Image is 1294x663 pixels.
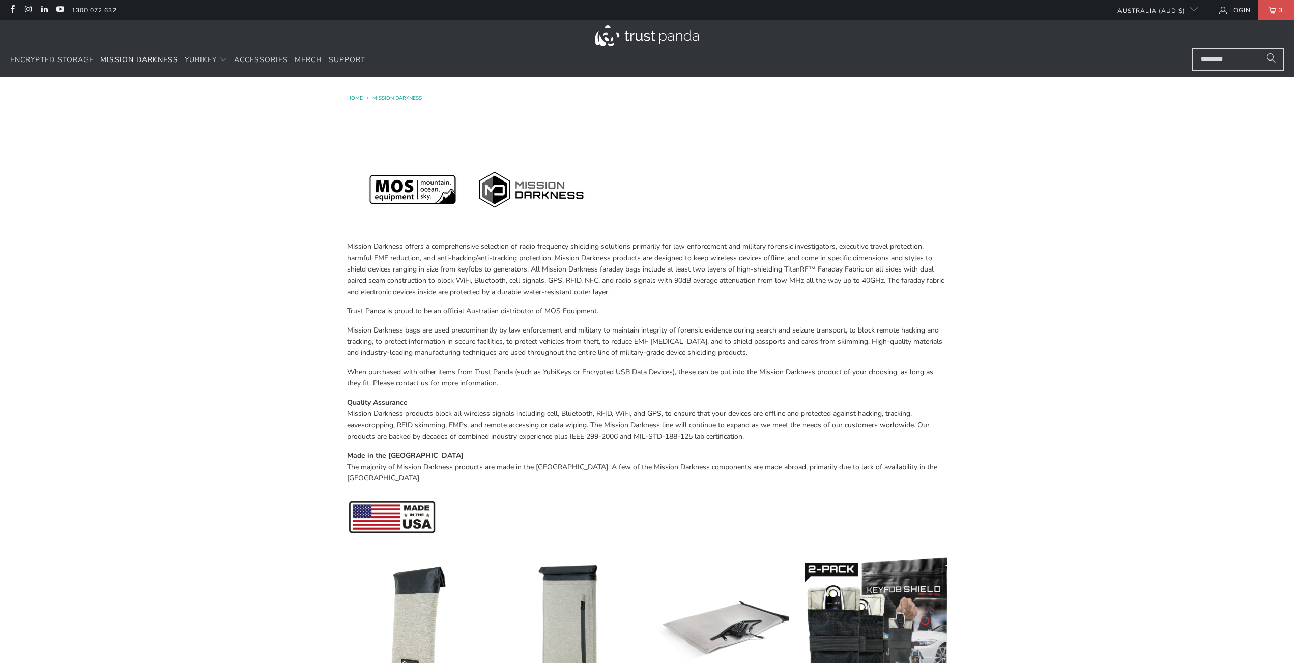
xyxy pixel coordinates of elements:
strong: Made in the [GEOGRAPHIC_DATA] [347,450,464,460]
p: Mission Darkness offers a comprehensive selection of radio frequency shielding solutions primaril... [347,241,947,298]
button: Search [1258,48,1284,71]
span: Merch [295,55,322,65]
p: Trust Panda is proud to be an official Australian distributor of MOS Equipment. [347,306,947,317]
strong: Quality Assurance [347,398,408,407]
a: 1300 072 632 [72,5,117,16]
input: Search... [1192,48,1284,71]
span: Encrypted Storage [10,55,94,65]
a: Mission Darkness [372,95,422,102]
p: The majority of Mission Darkness products are made in the [GEOGRAPHIC_DATA]. A few of the Mission... [347,450,947,484]
a: Trust Panda Australia on Instagram [23,6,32,14]
a: Login [1218,5,1251,16]
span: radio signals with 90dB average attenuation from low MHz all the way up to 40GHz [616,276,884,285]
span: / [367,95,368,102]
a: Encrypted Storage [10,48,94,72]
span: YubiKey [185,55,217,65]
span: Mission Darkness [100,55,178,65]
a: Merch [295,48,322,72]
span: Home [347,95,363,102]
a: Trust Panda Australia on LinkedIn [40,6,48,14]
a: Support [329,48,365,72]
p: Mission Darkness bags are used predominantly by law enforcement and military to maintain integrit... [347,325,947,359]
a: Mission Darkness [100,48,178,72]
nav: Translation missing: en.navigation.header.main_nav [10,48,365,72]
span: Accessories [234,55,288,65]
p: Mission Darkness products block all wireless signals including cell, Bluetooth, RFID, WiFi, and G... [347,397,947,443]
summary: YubiKey [185,48,227,72]
img: Trust Panda Australia [595,25,699,46]
a: Accessories [234,48,288,72]
a: Trust Panda Australia on Facebook [8,6,16,14]
span: Support [329,55,365,65]
a: Trust Panda Australia on YouTube [55,6,64,14]
p: When purchased with other items from Trust Panda (such as YubiKeys or Encrypted USB Data Devices)... [347,367,947,389]
a: Home [347,95,364,102]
